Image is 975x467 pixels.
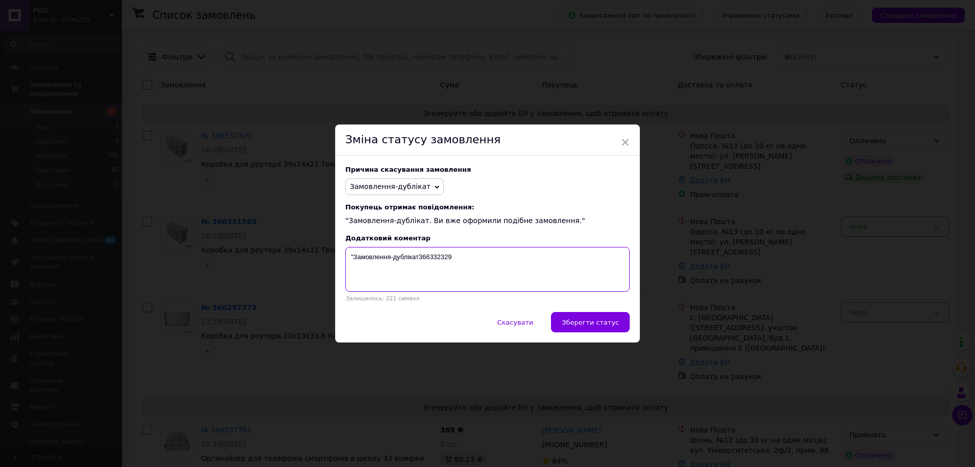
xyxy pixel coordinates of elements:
[486,312,544,332] button: Скасувати
[621,134,630,151] span: ×
[345,203,630,211] span: Покупець отримає повідомлення:
[345,203,630,226] div: "Замовлення-дублікат. Ви вже оформили подібне замовлення."
[345,166,630,173] div: Причина скасування замовлення
[551,312,630,332] button: Зберегти статус
[350,182,431,191] span: Замовлення-дублікат
[497,319,533,326] span: Скасувати
[345,234,630,242] div: Додатковий коментар
[562,319,619,326] span: Зберегти статус
[345,295,630,302] p: Залишилось: 221 символ
[345,247,630,292] textarea: "Замовлення-дублікат366332329
[335,124,640,155] div: Зміна статусу замовлення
